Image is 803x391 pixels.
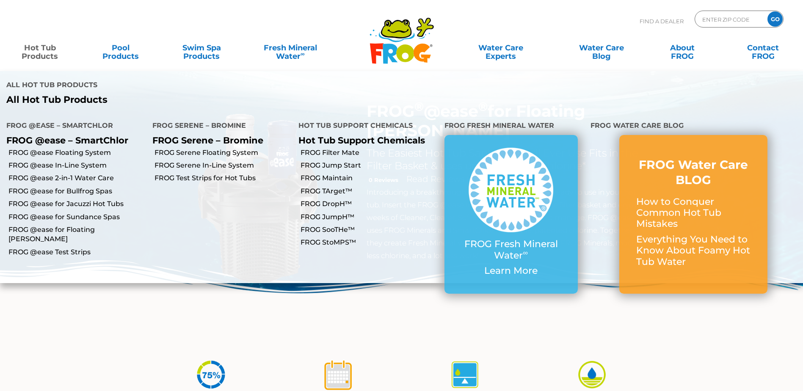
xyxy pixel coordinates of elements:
a: FROG Maintain [301,173,438,183]
p: FROG Fresh Mineral Water [461,239,561,261]
img: icon-atease-easy-on [576,359,608,391]
input: GO [767,11,783,27]
a: FROG @ease In-Line System [8,161,146,170]
a: FROG @ease 2-in-1 Water Care [8,173,146,183]
a: FROG @ease for Jacuzzi Hot Tubs [8,199,146,209]
sup: ∞ [523,248,528,257]
a: Hot TubProducts [8,39,72,56]
sup: ∞ [301,50,305,57]
a: FROG Serene In-Line System [155,161,292,170]
a: FROG DropH™ [301,199,438,209]
a: Hot Tub Support Chemicals [298,135,425,146]
a: FROG Serene Floating System [155,148,292,157]
a: All Hot Tub Products [6,94,395,105]
h3: FROG Water Care BLOG [636,157,751,188]
a: FROG @ease for Sundance Spas [8,212,146,222]
a: Water CareBlog [570,39,633,56]
h4: FROG Serene – Bromine [152,118,286,135]
p: FROG Serene – Bromine [152,135,286,146]
a: FROG Water Care BLOG How to Conquer Common Hot Tub Mistakes Everything You Need to Know About Foa... [636,157,751,272]
p: Everything You Need to Know About Foamy Hot Tub Water [636,234,751,267]
a: AboutFROG [651,39,714,56]
a: FROG JumpH™ [301,212,438,222]
a: Swim SpaProducts [170,39,233,56]
p: How to Conquer Common Hot Tub Mistakes [636,196,751,230]
a: FROG Test Strips for Hot Tubs [155,173,292,183]
a: FROG Fresh Mineral Water∞ Learn More [461,148,561,281]
a: FROG Filter Mate [301,148,438,157]
a: ContactFROG [731,39,795,56]
a: Water CareExperts [450,39,552,56]
a: FROG StoMPS™ [301,238,438,247]
input: Zip Code Form [701,13,759,25]
h4: FROG Water Care Blog [591,118,797,135]
a: FROG @ease Floating System [8,148,146,157]
a: FROG SooTHe™ [301,225,438,234]
h4: All Hot Tub Products [6,77,395,94]
a: PoolProducts [89,39,152,56]
a: Fresh MineralWater∞ [251,39,330,56]
h4: FROG Fresh Mineral Water [444,118,578,135]
a: FROG @ease for Floating [PERSON_NAME] [8,225,146,244]
img: icon-atease-self-regulates [449,359,481,391]
a: FROG @ease Test Strips [8,248,146,257]
h4: FROG @ease – SmartChlor [6,118,140,135]
a: FROG TArget™ [301,187,438,196]
p: Learn More [461,265,561,276]
img: icon-atease-75percent-less [195,359,227,391]
h4: Hot Tub Support Chemicals [298,118,432,135]
a: FROG Jump Start [301,161,438,170]
p: Find A Dealer [640,11,684,32]
p: FROG @ease – SmartChlor [6,135,140,146]
img: icon-atease-shock-once [322,359,354,391]
a: FROG @ease for Bullfrog Spas [8,187,146,196]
